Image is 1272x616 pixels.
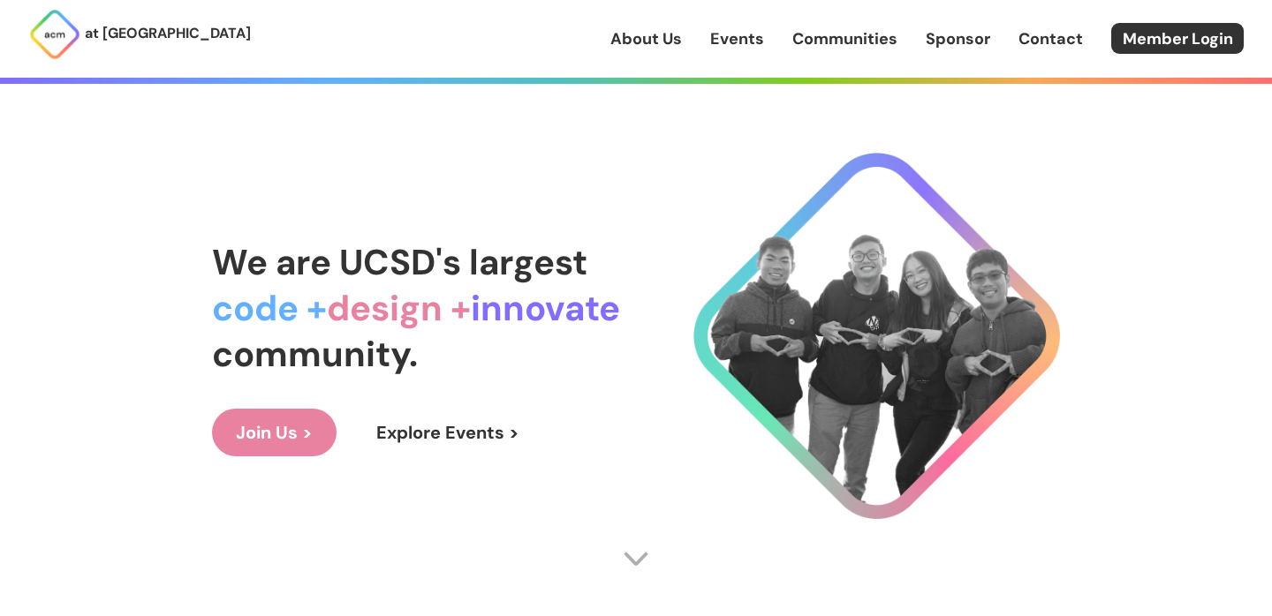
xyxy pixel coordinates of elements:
[792,27,897,50] a: Communities
[623,545,649,572] img: Scroll Arrow
[1111,23,1244,54] a: Member Login
[710,27,764,50] a: Events
[212,409,337,456] a: Join Us >
[327,285,471,331] span: design +
[28,8,81,61] img: ACM Logo
[693,153,1060,519] img: Cool Logo
[212,331,418,377] span: community.
[212,239,587,285] span: We are UCSD's largest
[28,8,251,61] a: at [GEOGRAPHIC_DATA]
[1018,27,1083,50] a: Contact
[212,285,327,331] span: code +
[352,409,543,456] a: Explore Events >
[471,285,620,331] span: innovate
[85,22,251,45] p: at [GEOGRAPHIC_DATA]
[926,27,990,50] a: Sponsor
[610,27,682,50] a: About Us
